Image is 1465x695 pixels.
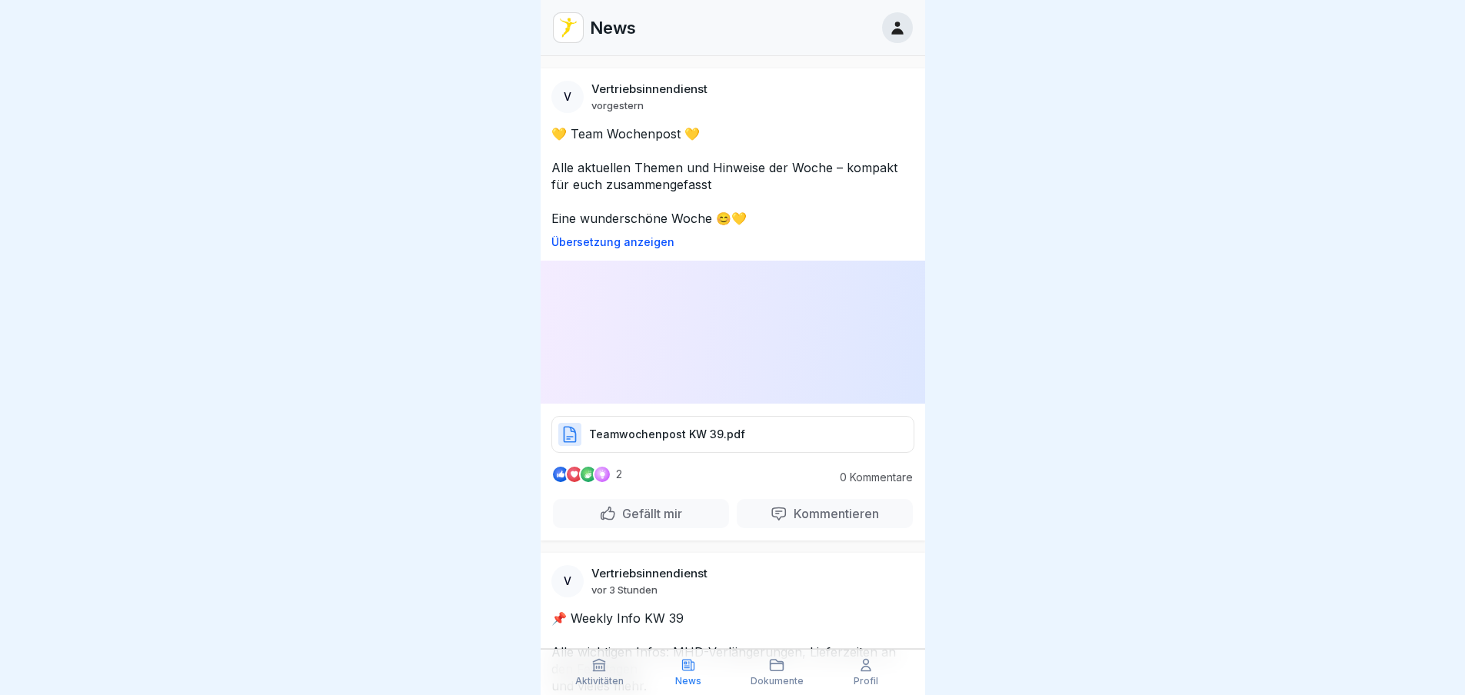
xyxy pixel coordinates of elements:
[551,125,914,227] p: 💛 Team Wochenpost 💛 Alle aktuellen Themen und Hinweise der Woche – kompakt für euch zusammengefas...
[591,99,644,111] p: vorgestern
[590,18,636,38] p: News
[591,567,708,580] p: Vertriebsinnendienst
[828,471,913,484] p: 0 Kommentare
[551,434,914,449] a: Teamwochenpost KW 39.pdf
[787,506,879,521] p: Kommentieren
[591,584,658,596] p: vor 3 Stunden
[554,13,583,42] img: vd4jgc378hxa8p7qw0fvrl7x.png
[591,82,708,96] p: Vertriebsinnendienst
[675,676,701,687] p: News
[575,676,624,687] p: Aktivitäten
[751,676,804,687] p: Dokumente
[854,676,878,687] p: Profil
[589,427,745,442] p: Teamwochenpost KW 39.pdf
[551,236,914,248] p: Übersetzung anzeigen
[551,565,584,597] div: V
[551,81,584,113] div: V
[616,468,622,481] p: 2
[616,506,682,521] p: Gefällt mir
